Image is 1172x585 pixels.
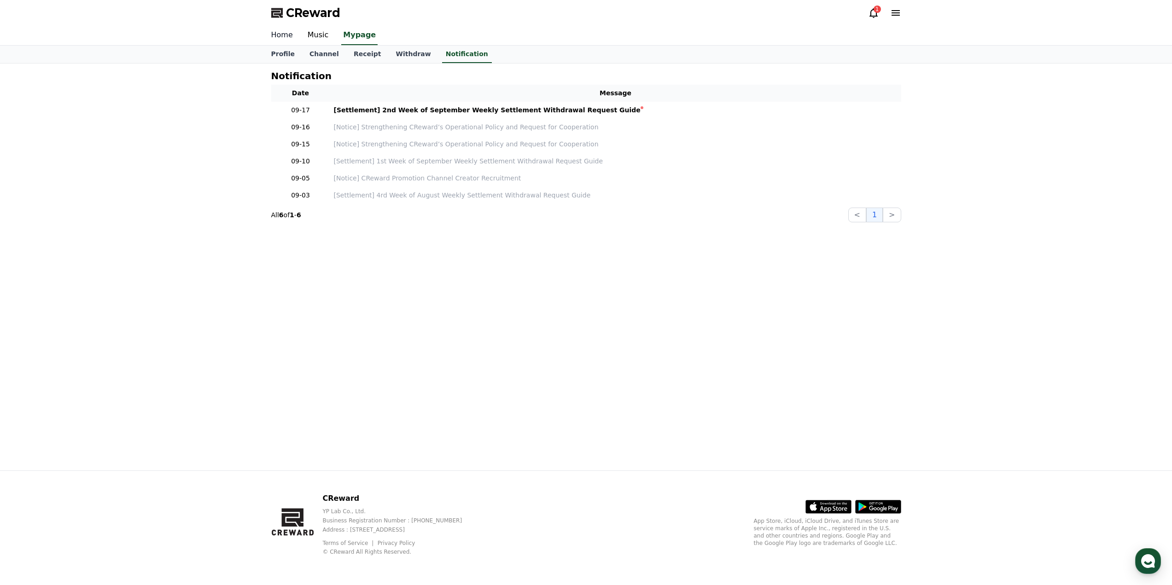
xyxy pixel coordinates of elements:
strong: 6 [279,211,284,219]
a: Receipt [346,46,389,63]
th: Message [330,85,901,102]
a: CReward [271,6,340,20]
strong: 1 [290,211,294,219]
strong: 6 [297,211,301,219]
p: 09-05 [275,174,327,183]
a: [Notice] CReward Promotion Channel Creator Recruitment [334,174,898,183]
div: 1 [874,6,881,13]
div: [Settlement] 2nd Week of September Weekly Settlement Withdrawal Request Guide [334,105,641,115]
a: [Settlement] 4rd Week of August Weekly Settlement Withdrawal Request Guide [334,191,898,200]
button: 1 [866,208,883,222]
p: © CReward All Rights Reserved. [322,548,477,556]
a: Terms of Service [322,540,375,546]
a: Withdraw [388,46,438,63]
span: Settings [136,306,159,313]
a: [Notice] Strengthening CReward’s Operational Policy and Request for Cooperation [334,122,898,132]
p: All of - [271,210,301,220]
a: Settings [119,292,177,315]
h4: Notification [271,71,332,81]
a: 1 [868,7,879,18]
a: Home [3,292,61,315]
a: Privacy Policy [378,540,415,546]
span: Messages [76,306,104,313]
p: 09-10 [275,156,327,166]
button: < [848,208,866,222]
p: 09-15 [275,139,327,149]
p: 09-16 [275,122,327,132]
a: Home [264,26,300,45]
a: Messages [61,292,119,315]
a: Channel [302,46,346,63]
th: Date [271,85,330,102]
p: 09-17 [275,105,327,115]
p: Business Registration Number : [PHONE_NUMBER] [322,517,477,524]
p: YP Lab Co., Ltd. [322,508,477,515]
span: Home [23,306,40,313]
a: Mypage [341,26,378,45]
span: CReward [286,6,340,20]
a: Music [300,26,336,45]
a: [Settlement] 1st Week of September Weekly Settlement Withdrawal Request Guide [334,156,898,166]
a: [Notice] Strengthening CReward’s Operational Policy and Request for Cooperation [334,139,898,149]
button: > [883,208,901,222]
p: CReward [322,493,477,504]
p: App Store, iCloud, iCloud Drive, and iTunes Store are service marks of Apple Inc., registered in ... [754,517,901,547]
a: Notification [442,46,492,63]
p: 09-03 [275,191,327,200]
p: Address : [STREET_ADDRESS] [322,526,477,533]
a: [Settlement] 2nd Week of September Weekly Settlement Withdrawal Request Guide [334,105,898,115]
a: Profile [264,46,302,63]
